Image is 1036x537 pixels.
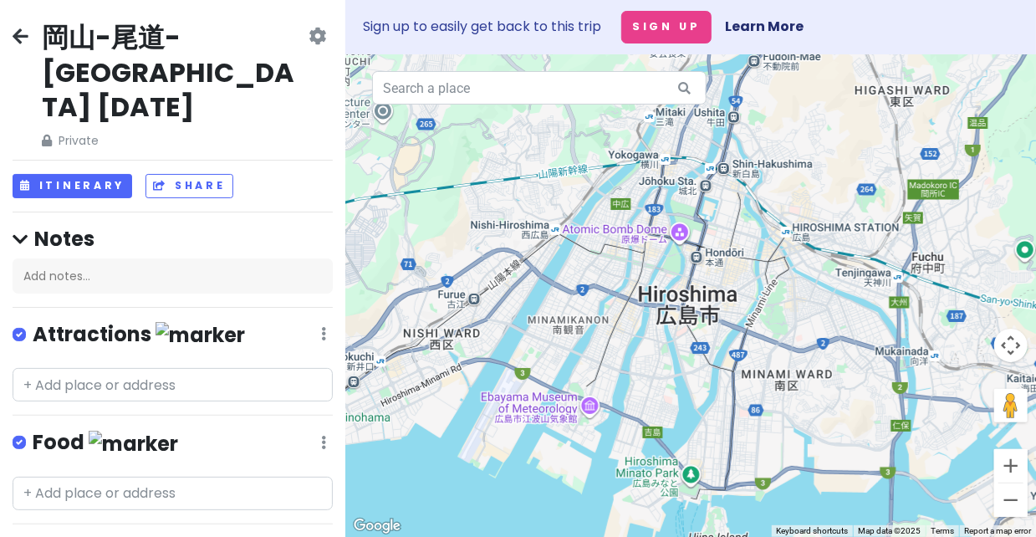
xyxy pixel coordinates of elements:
[931,526,954,535] a: Terms
[994,329,1028,362] button: Map camera controls
[350,515,405,537] img: Google
[994,389,1028,422] button: Drag Pegman onto the map to open Street View
[725,17,804,36] a: Learn More
[994,483,1028,517] button: Zoom out
[621,11,712,43] button: Sign Up
[372,71,707,105] input: Search a place
[33,429,178,457] h4: Food
[89,431,178,457] img: marker
[13,174,132,198] button: Itinerary
[13,477,333,510] input: + Add place or address
[145,174,232,198] button: Share
[42,20,305,125] h2: 岡山-尾道-[GEOGRAPHIC_DATA] [DATE]
[13,226,333,252] h4: Notes
[350,515,405,537] a: Open this area in Google Maps (opens a new window)
[156,322,245,348] img: marker
[964,526,1031,535] a: Report a map error
[13,368,333,401] input: + Add place or address
[858,526,921,535] span: Map data ©2025
[42,131,305,150] span: Private
[994,449,1028,483] button: Zoom in
[33,321,245,349] h4: Attractions
[776,525,848,537] button: Keyboard shortcuts
[13,258,333,294] div: Add notes...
